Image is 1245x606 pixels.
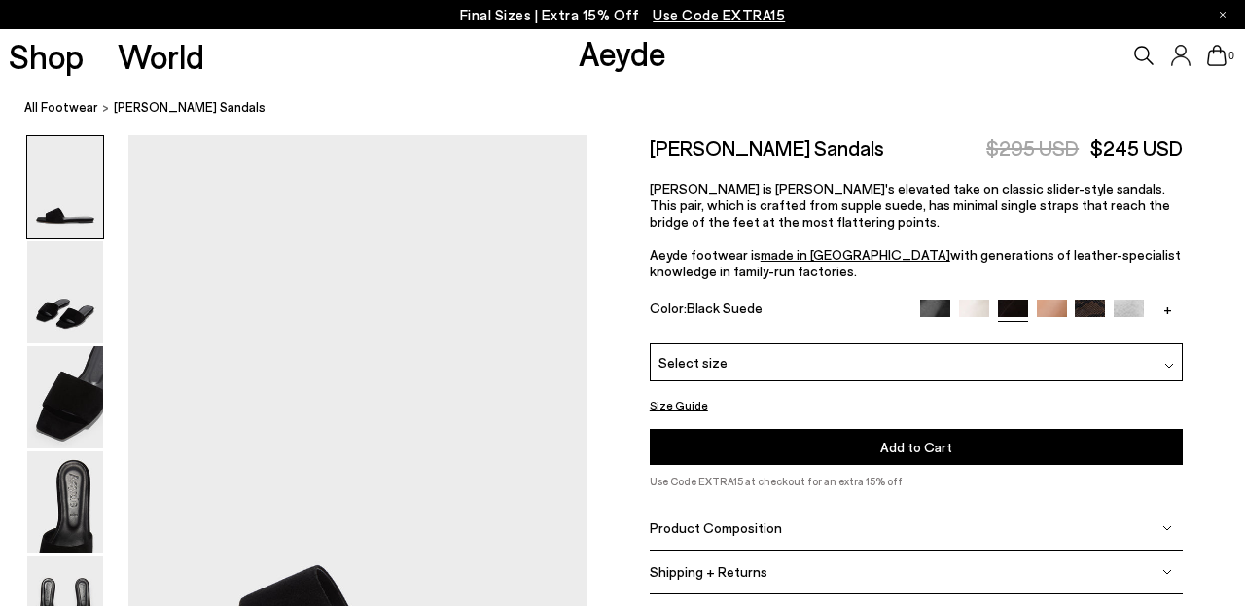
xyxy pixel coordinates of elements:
[1227,51,1236,61] span: 0
[650,563,767,580] span: Shipping + Returns
[1162,523,1172,533] img: svg%3E
[650,429,1183,465] button: Add to Cart
[118,39,204,73] a: World
[986,135,1079,160] span: $295 USD
[650,135,884,160] h2: [PERSON_NAME] Sandals
[1090,135,1183,160] span: $245 USD
[27,241,103,343] img: Anna Suede Sandals - Image 2
[9,39,84,73] a: Shop
[650,300,904,322] div: Color:
[761,246,950,263] a: made in [GEOGRAPHIC_DATA]
[653,6,785,23] span: Navigate to /collections/ss25-final-sizes
[114,97,266,118] span: [PERSON_NAME] Sandals
[650,393,708,417] button: Size Guide
[27,451,103,553] img: Anna Suede Sandals - Image 4
[1153,300,1183,317] a: +
[687,300,763,316] span: Black Suede
[1164,361,1174,371] img: svg%3E
[650,519,782,536] span: Product Composition
[650,473,1183,490] p: Use Code EXTRA15 at checkout for an extra 15% off
[658,352,728,373] span: Select size
[27,346,103,448] img: Anna Suede Sandals - Image 3
[24,97,98,118] a: All Footwear
[1162,567,1172,577] img: svg%3E
[650,246,1183,279] p: Aeyde footwear is with generations of leather-specialist knowledge in family-run factories.
[1207,45,1227,66] a: 0
[579,32,666,73] a: Aeyde
[24,82,1245,135] nav: breadcrumb
[27,136,103,238] img: Anna Suede Sandals - Image 1
[650,180,1183,230] p: [PERSON_NAME] is [PERSON_NAME]'s elevated take on classic slider-style sandals. This pair, which ...
[460,3,786,27] p: Final Sizes | Extra 15% Off
[880,439,952,455] span: Add to Cart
